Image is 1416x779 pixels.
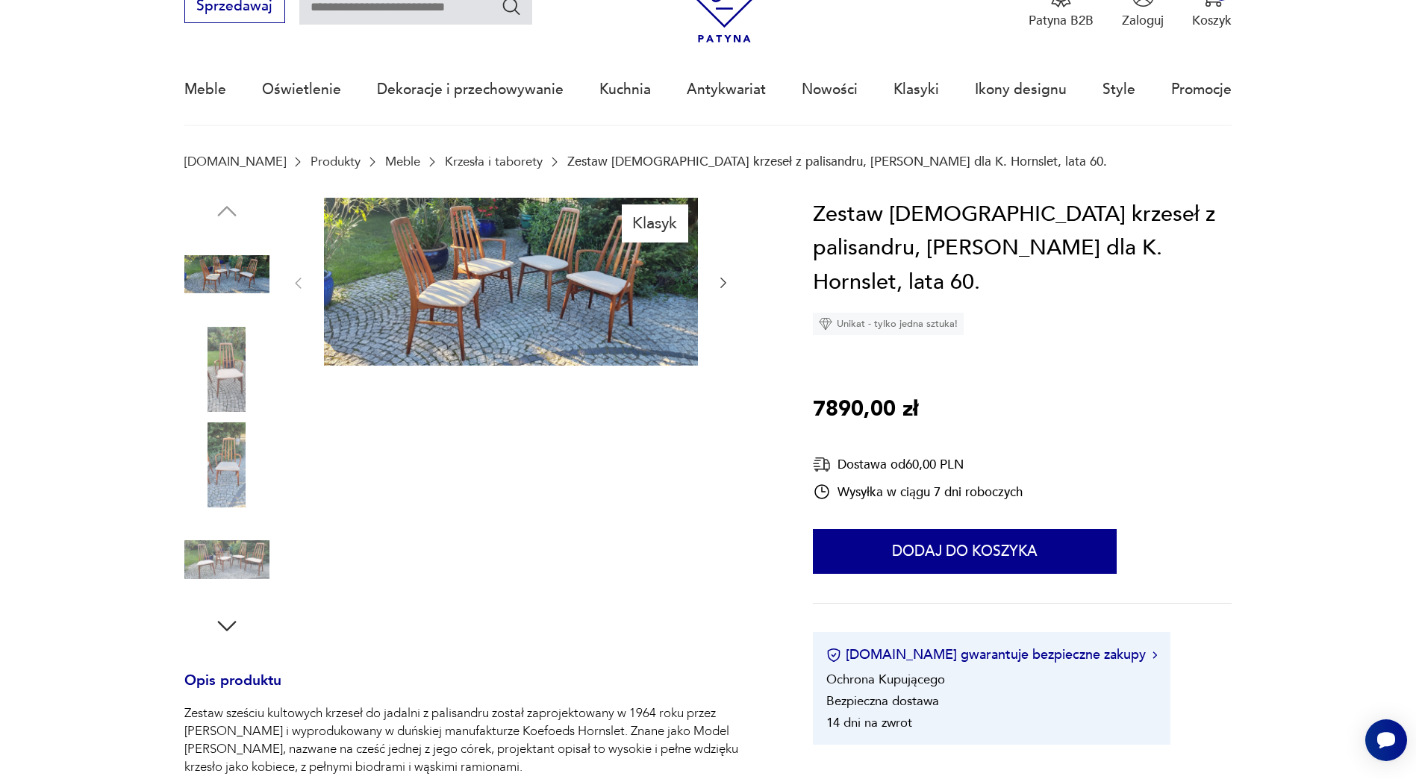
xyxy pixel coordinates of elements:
img: Zdjęcie produktu Zestaw duńskich krzeseł z palisandru, Niels Koefoed dla K. Hornslet, lata 60. [184,517,269,602]
a: Krzesła i taborety [445,154,543,169]
p: Zestaw sześciu kultowych krzeseł do jadalni z palisandru został zaprojektowany w 1964 roku przez ... [184,704,770,776]
a: Antykwariat [687,55,766,124]
li: 14 dni na zwrot [826,714,912,731]
div: Dostawa od 60,00 PLN [813,455,1023,474]
p: Zestaw [DEMOGRAPHIC_DATA] krzeseł z palisandru, [PERSON_NAME] dla K. Hornslet, lata 60. [567,154,1107,169]
img: Zdjęcie produktu Zestaw duńskich krzeseł z palisandru, Niels Koefoed dla K. Hornslet, lata 60. [184,327,269,412]
a: Sprzedawaj [184,1,285,13]
a: Ikony designu [975,55,1067,124]
p: 7890,00 zł [813,392,918,427]
div: Wysyłka w ciągu 7 dni roboczych [813,483,1023,501]
a: Klasyki [893,55,939,124]
a: Dekoracje i przechowywanie [377,55,564,124]
li: Ochrona Kupującego [826,671,945,688]
div: Klasyk [622,204,688,242]
p: Zaloguj [1122,12,1164,29]
a: Meble [385,154,420,169]
a: Kuchnia [599,55,651,124]
img: Ikona certyfikatu [826,648,841,663]
a: Promocje [1171,55,1232,124]
h1: Zestaw [DEMOGRAPHIC_DATA] krzeseł z palisandru, [PERSON_NAME] dla K. Hornslet, lata 60. [813,198,1232,300]
li: Bezpieczna dostawa [826,692,939,710]
img: Zdjęcie produktu Zestaw duńskich krzeseł z palisandru, Niels Koefoed dla K. Hornslet, lata 60. [184,422,269,507]
img: Ikona strzałki w prawo [1153,651,1157,659]
p: Patyna B2B [1029,12,1094,29]
img: Zdjęcie produktu Zestaw duńskich krzeseł z palisandru, Niels Koefoed dla K. Hornslet, lata 60. [184,232,269,317]
a: Meble [184,55,226,124]
a: [DOMAIN_NAME] [184,154,286,169]
a: Style [1102,55,1135,124]
img: Zdjęcie produktu Zestaw duńskich krzeseł z palisandru, Niels Koefoed dla K. Hornslet, lata 60. [324,198,698,366]
img: Ikona diamentu [819,317,832,331]
a: Oświetlenie [262,55,341,124]
img: Ikona dostawy [813,455,831,474]
a: Produkty [311,154,361,169]
button: [DOMAIN_NAME] gwarantuje bezpieczne zakupy [826,645,1157,664]
div: Unikat - tylko jedna sztuka! [813,313,964,335]
button: Dodaj do koszyka [813,529,1117,574]
p: Koszyk [1192,12,1232,29]
h3: Opis produktu [184,675,770,705]
iframe: Smartsupp widget button [1365,719,1407,761]
a: Nowości [802,55,858,124]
